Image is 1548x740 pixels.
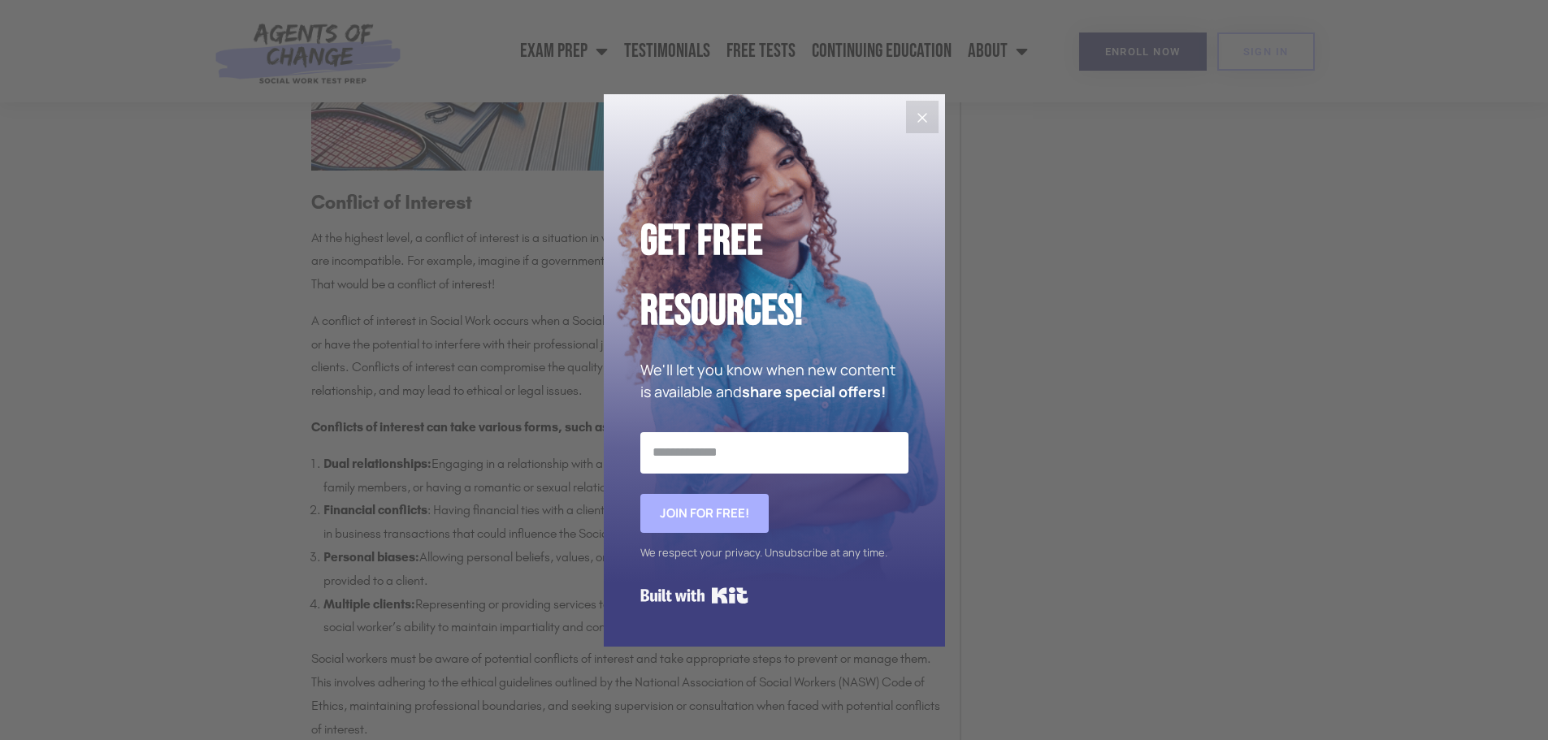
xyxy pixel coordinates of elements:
[640,581,748,610] a: Built with Kit
[640,432,908,473] input: Email Address
[640,206,908,347] h2: Get Free Resources!
[742,382,886,401] strong: share special offers!
[640,541,908,565] div: We respect your privacy. Unsubscribe at any time.
[640,494,769,533] button: Join for FREE!
[906,101,939,133] button: Close
[640,359,908,403] p: We'll let you know when new content is available and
